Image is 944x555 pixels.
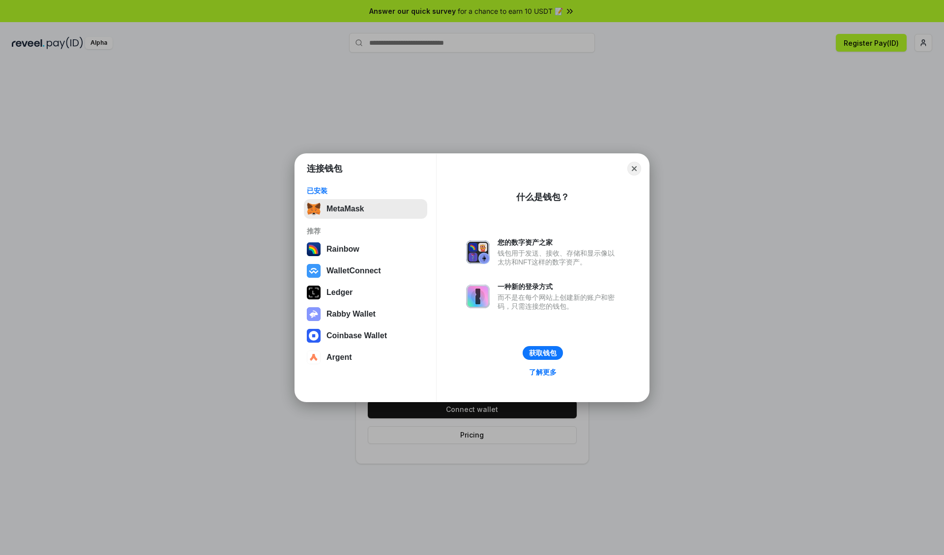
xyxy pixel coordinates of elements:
[307,351,321,364] img: svg+xml,%3Csvg%20width%3D%2228%22%20height%3D%2228%22%20viewBox%3D%220%200%2028%2028%22%20fill%3D...
[466,240,490,264] img: svg+xml,%3Csvg%20xmlns%3D%22http%3A%2F%2Fwww.w3.org%2F2000%2Fsvg%22%20fill%3D%22none%22%20viewBox...
[466,285,490,308] img: svg+xml,%3Csvg%20xmlns%3D%22http%3A%2F%2Fwww.w3.org%2F2000%2Fsvg%22%20fill%3D%22none%22%20viewBox...
[326,288,353,297] div: Ledger
[307,307,321,321] img: svg+xml,%3Csvg%20xmlns%3D%22http%3A%2F%2Fwww.w3.org%2F2000%2Fsvg%22%20fill%3D%22none%22%20viewBox...
[529,368,557,377] div: 了解更多
[307,186,424,195] div: 已安装
[523,346,563,360] button: 获取钱包
[529,349,557,357] div: 获取钱包
[307,202,321,216] img: svg+xml,%3Csvg%20fill%3D%22none%22%20height%3D%2233%22%20viewBox%3D%220%200%2035%2033%22%20width%...
[498,249,619,266] div: 钱包用于发送、接收、存储和显示像以太坊和NFT这样的数字资产。
[307,163,342,175] h1: 连接钱包
[304,199,427,219] button: MetaMask
[326,353,352,362] div: Argent
[304,326,427,346] button: Coinbase Wallet
[523,366,562,379] a: 了解更多
[326,310,376,319] div: Rabby Wallet
[326,245,359,254] div: Rainbow
[326,204,364,213] div: MetaMask
[326,331,387,340] div: Coinbase Wallet
[307,329,321,343] img: svg+xml,%3Csvg%20width%3D%2228%22%20height%3D%2228%22%20viewBox%3D%220%200%2028%2028%22%20fill%3D...
[627,162,641,175] button: Close
[498,293,619,311] div: 而不是在每个网站上创建新的账户和密码，只需连接您的钱包。
[498,238,619,247] div: 您的数字资产之家
[307,264,321,278] img: svg+xml,%3Csvg%20width%3D%2228%22%20height%3D%2228%22%20viewBox%3D%220%200%2028%2028%22%20fill%3D...
[326,266,381,275] div: WalletConnect
[307,286,321,299] img: svg+xml,%3Csvg%20xmlns%3D%22http%3A%2F%2Fwww.w3.org%2F2000%2Fsvg%22%20width%3D%2228%22%20height%3...
[307,227,424,235] div: 推荐
[307,242,321,256] img: svg+xml,%3Csvg%20width%3D%22120%22%20height%3D%22120%22%20viewBox%3D%220%200%20120%20120%22%20fil...
[304,239,427,259] button: Rainbow
[304,283,427,302] button: Ledger
[304,348,427,367] button: Argent
[304,261,427,281] button: WalletConnect
[498,282,619,291] div: 一种新的登录方式
[304,304,427,324] button: Rabby Wallet
[516,191,569,203] div: 什么是钱包？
